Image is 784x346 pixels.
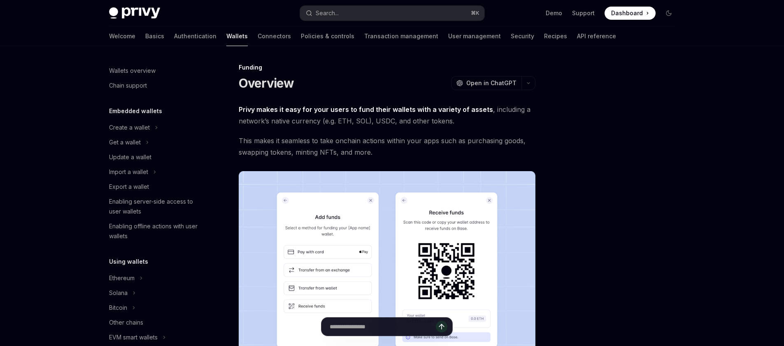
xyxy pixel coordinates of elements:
[239,105,493,114] strong: Privy makes it easy for your users to fund their wallets with a variety of assets
[109,318,143,327] div: Other chains
[239,104,535,127] span: , including a network’s native currency (e.g. ETH, SOL), USDC, and other tokens.
[102,179,208,194] a: Export a wallet
[546,9,562,17] a: Demo
[102,78,208,93] a: Chain support
[145,26,164,46] a: Basics
[102,219,208,244] a: Enabling offline actions with user wallets
[301,26,354,46] a: Policies & controls
[109,137,141,147] div: Get a wallet
[109,257,148,267] h5: Using wallets
[226,26,248,46] a: Wallets
[605,7,656,20] a: Dashboard
[109,152,151,162] div: Update a wallet
[572,9,595,17] a: Support
[330,318,436,336] input: Ask a question...
[109,66,156,76] div: Wallets overview
[436,321,447,332] button: Send message
[102,135,208,150] button: Get a wallet
[544,26,567,46] a: Recipes
[109,332,158,342] div: EVM smart wallets
[316,8,339,18] div: Search...
[611,9,643,17] span: Dashboard
[511,26,534,46] a: Security
[239,135,535,158] span: This makes it seamless to take onchain actions within your apps such as purchasing goods, swappin...
[102,330,208,345] button: EVM smart wallets
[109,288,128,298] div: Solana
[109,123,150,132] div: Create a wallet
[109,182,149,192] div: Export a wallet
[102,286,208,300] button: Solana
[109,273,135,283] div: Ethereum
[174,26,216,46] a: Authentication
[239,76,294,91] h1: Overview
[102,150,208,165] a: Update a wallet
[102,271,208,286] button: Ethereum
[109,7,160,19] img: dark logo
[300,6,484,21] button: Search...⌘K
[102,194,208,219] a: Enabling server-side access to user wallets
[109,221,203,241] div: Enabling offline actions with user wallets
[109,167,148,177] div: Import a wallet
[662,7,675,20] button: Toggle dark mode
[109,106,162,116] h5: Embedded wallets
[109,81,147,91] div: Chain support
[577,26,616,46] a: API reference
[109,26,135,46] a: Welcome
[466,79,516,87] span: Open in ChatGPT
[471,10,479,16] span: ⌘ K
[109,303,127,313] div: Bitcoin
[451,76,521,90] button: Open in ChatGPT
[109,197,203,216] div: Enabling server-side access to user wallets
[258,26,291,46] a: Connectors
[102,315,208,330] a: Other chains
[448,26,501,46] a: User management
[102,63,208,78] a: Wallets overview
[102,300,208,315] button: Bitcoin
[239,63,535,72] div: Funding
[102,165,208,179] button: Import a wallet
[364,26,438,46] a: Transaction management
[102,120,208,135] button: Create a wallet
